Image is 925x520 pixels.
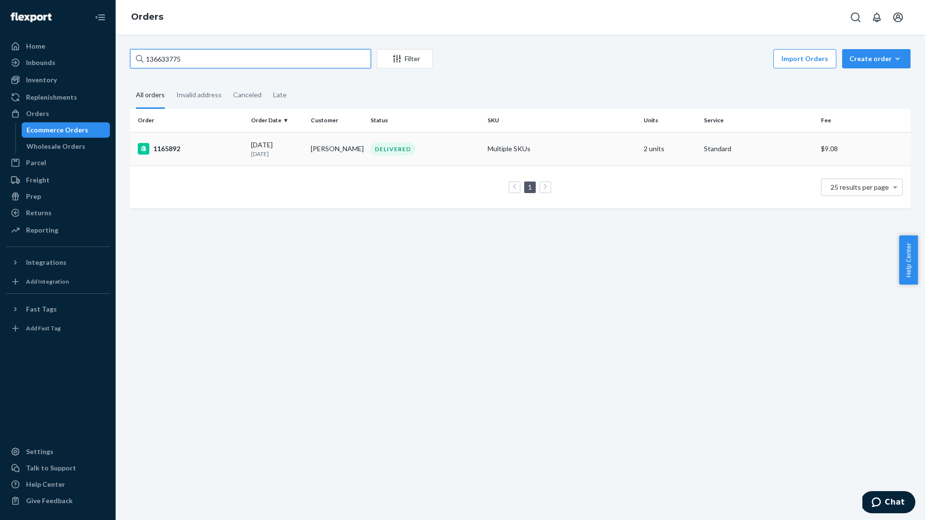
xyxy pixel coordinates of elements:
[123,3,171,31] ol: breadcrumbs
[773,49,836,68] button: Import Orders
[888,8,908,27] button: Open account menu
[26,175,50,185] div: Freight
[26,324,61,332] div: Add Fast Tag
[22,122,110,138] a: Ecommerce Orders
[6,301,110,317] button: Fast Tags
[251,150,303,158] p: [DATE]
[6,39,110,54] a: Home
[526,183,534,191] a: Page 1 is your current page
[640,132,700,166] td: 2 units
[899,235,918,285] button: Help Center
[6,477,110,492] a: Help Center
[26,480,65,489] div: Help Center
[176,82,222,107] div: Invalid address
[6,460,110,476] button: Talk to Support
[26,75,57,85] div: Inventory
[11,13,52,22] img: Flexport logo
[367,109,484,132] th: Status
[26,208,52,218] div: Returns
[6,222,110,238] a: Reporting
[26,125,88,135] div: Ecommerce Orders
[251,140,303,158] div: [DATE]
[26,109,49,118] div: Orders
[484,109,640,132] th: SKU
[307,132,367,166] td: [PERSON_NAME]
[817,109,911,132] th: Fee
[26,41,45,51] div: Home
[22,139,110,154] a: Wholesale Orders
[233,82,262,107] div: Canceled
[640,109,700,132] th: Units
[867,8,886,27] button: Open notifications
[6,55,110,70] a: Inbounds
[247,109,307,132] th: Order Date
[817,132,911,166] td: $9.08
[26,142,85,151] div: Wholesale Orders
[26,92,77,102] div: Replenishments
[704,144,813,154] p: Standard
[6,321,110,336] a: Add Fast Tag
[6,205,110,221] a: Returns
[130,49,371,68] input: Search orders
[377,49,433,68] button: Filter
[26,158,46,168] div: Parcel
[131,12,163,22] a: Orders
[26,277,69,286] div: Add Integration
[26,258,66,267] div: Integrations
[138,143,243,155] div: 1165892
[26,58,55,67] div: Inbounds
[377,54,432,64] div: Filter
[846,8,865,27] button: Open Search Box
[849,54,903,64] div: Create order
[700,109,817,132] th: Service
[6,444,110,459] a: Settings
[6,155,110,170] a: Parcel
[6,255,110,270] button: Integrations
[26,447,53,456] div: Settings
[136,82,165,109] div: All orders
[26,192,41,201] div: Prep
[130,109,247,132] th: Order
[91,8,110,27] button: Close Navigation
[6,274,110,289] a: Add Integration
[311,116,363,124] div: Customer
[6,172,110,188] a: Freight
[842,49,911,68] button: Create order
[273,82,287,107] div: Late
[370,143,415,156] div: DELIVERED
[6,189,110,204] a: Prep
[26,463,76,473] div: Talk to Support
[862,491,915,515] iframe: Opens a widget where you can chat to one of our agents
[26,225,58,235] div: Reporting
[831,183,889,191] span: 25 results per page
[6,90,110,105] a: Replenishments
[26,304,57,314] div: Fast Tags
[6,493,110,508] button: Give Feedback
[26,496,73,506] div: Give Feedback
[6,72,110,88] a: Inventory
[6,106,110,121] a: Orders
[484,132,640,166] td: Multiple SKUs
